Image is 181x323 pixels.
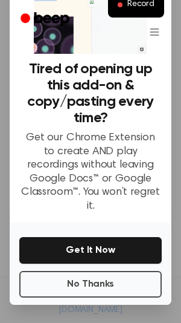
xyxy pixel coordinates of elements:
button: Get It Now [19,237,162,264]
p: Get our Chrome Extension to create AND play recordings without leaving Google Docs™ or Google Cla... [19,131,162,213]
button: Open menu [140,18,169,47]
button: No Thanks [19,271,162,298]
h3: Tired of opening up this add-on & copy/pasting every time? [19,61,162,126]
a: Beep [12,8,80,31]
